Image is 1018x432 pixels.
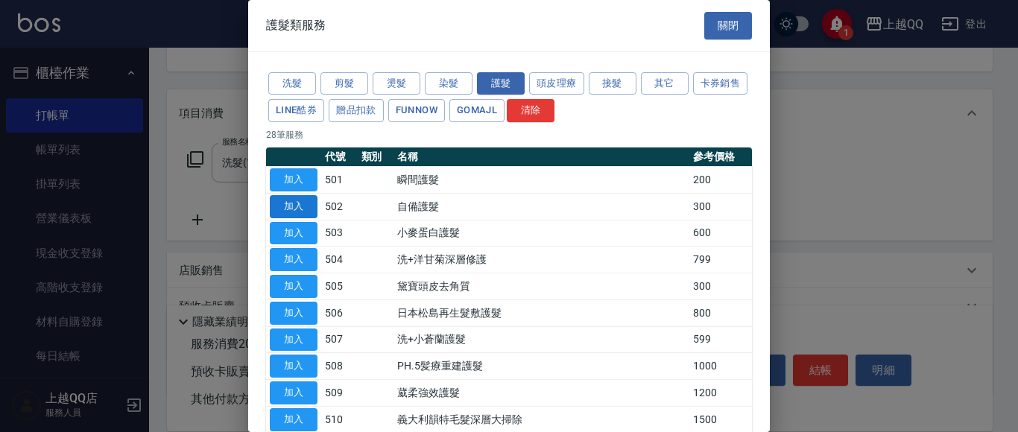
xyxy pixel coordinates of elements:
td: 日本松島再生髮敷護髮 [393,299,689,326]
td: 502 [321,193,358,220]
td: 葳柔強效護髮 [393,380,689,407]
button: 頭皮理療 [529,72,584,95]
button: 加入 [270,355,317,378]
button: 加入 [270,248,317,271]
td: 599 [689,326,752,353]
button: 燙髮 [373,72,420,95]
td: 506 [321,299,358,326]
button: 加入 [270,408,317,431]
button: LINE酷券 [268,99,324,122]
span: 護髮類服務 [266,18,326,33]
td: 508 [321,353,358,380]
button: 加入 [270,222,317,245]
td: 800 [689,299,752,326]
button: 關閉 [704,12,752,39]
td: 504 [321,247,358,273]
td: 300 [689,273,752,300]
td: 黛寶頭皮去角質 [393,273,689,300]
td: 1200 [689,380,752,407]
button: 加入 [270,168,317,191]
th: 代號 [321,147,358,167]
td: 200 [689,167,752,194]
button: GOMAJL [449,99,505,122]
button: 剪髮 [320,72,368,95]
button: 洗髮 [268,72,316,95]
th: 類別 [358,147,394,167]
td: 501 [321,167,358,194]
button: 加入 [270,195,317,218]
td: 洗+洋甘菊深層修護 [393,247,689,273]
button: 清除 [507,99,554,122]
button: 卡券銷售 [693,72,748,95]
button: 加入 [270,381,317,404]
td: 1000 [689,353,752,380]
td: 503 [321,220,358,247]
td: 507 [321,326,358,353]
td: 799 [689,247,752,273]
td: 小麥蛋白護髮 [393,220,689,247]
td: 505 [321,273,358,300]
button: FUNNOW [388,99,445,122]
td: 600 [689,220,752,247]
button: 其它 [641,72,689,95]
td: PH.5髪療重建護髮 [393,353,689,380]
button: 護髮 [477,72,525,95]
p: 28 筆服務 [266,128,752,142]
button: 加入 [270,328,317,352]
td: 自備護髮 [393,193,689,220]
td: 洗+小蒼蘭護髮 [393,326,689,353]
button: 染髮 [425,72,472,95]
button: 贈品扣款 [329,99,384,122]
th: 參考價格 [689,147,752,167]
button: 加入 [270,275,317,298]
th: 名稱 [393,147,689,167]
button: 接髮 [589,72,636,95]
td: 300 [689,193,752,220]
td: 瞬間護髮 [393,167,689,194]
td: 509 [321,380,358,407]
button: 加入 [270,302,317,325]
